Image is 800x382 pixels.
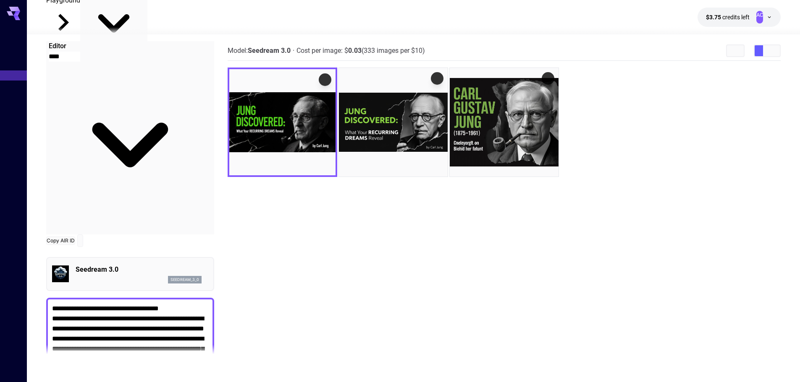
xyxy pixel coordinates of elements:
[698,8,781,27] button: $3.75064AC
[450,68,559,177] img: 9k=
[229,69,336,175] img: 2Q==
[293,46,294,56] p: ·
[763,45,771,56] button: Show images in video view
[339,68,448,177] img: 9k=
[755,45,763,56] button: Show images in grid view
[726,44,745,57] div: Clear ImagesDownload All
[754,44,781,57] div: Show images in grid viewShow images in video viewShow images in list view
[228,47,291,55] span: Model:
[52,261,208,287] div: Seedream 3.0seedream_3_0
[722,14,750,21] span: credits left
[542,72,554,85] div: Actions
[727,45,735,56] button: Clear Images
[756,11,763,23] div: AC
[735,45,744,56] button: Download All
[46,236,75,245] button: Copy AIR ID
[296,47,425,55] span: Cost per image: $ (333 images per $10)
[348,47,362,55] b: 0.03
[319,73,331,86] div: Actions
[248,47,291,55] b: Seedream 3.0
[431,72,443,85] div: Actions
[771,45,780,56] button: Show images in list view
[706,13,750,22] div: $3.75064
[170,277,199,283] p: seedream_3_0
[76,265,202,275] p: Seedream 3.0
[706,14,722,21] span: $3.75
